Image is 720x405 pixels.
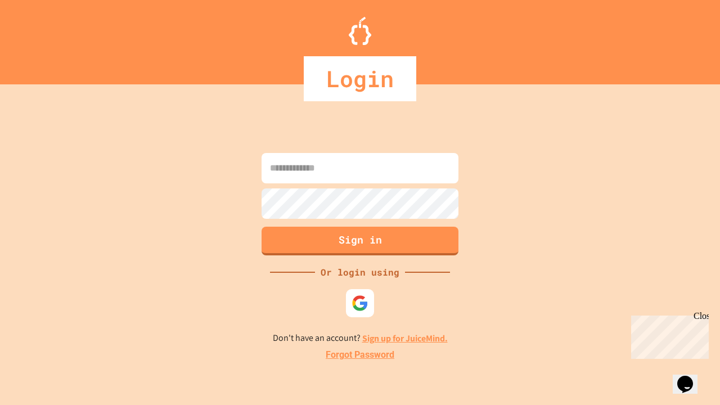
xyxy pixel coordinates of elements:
div: Login [304,56,416,101]
a: Sign up for JuiceMind. [362,332,448,344]
p: Don't have an account? [273,331,448,345]
div: Or login using [315,265,405,279]
a: Forgot Password [326,348,394,362]
div: Chat with us now!Close [4,4,78,71]
iframe: chat widget [673,360,709,394]
button: Sign in [262,227,458,255]
img: google-icon.svg [352,295,368,312]
iframe: chat widget [627,311,709,359]
img: Logo.svg [349,17,371,45]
